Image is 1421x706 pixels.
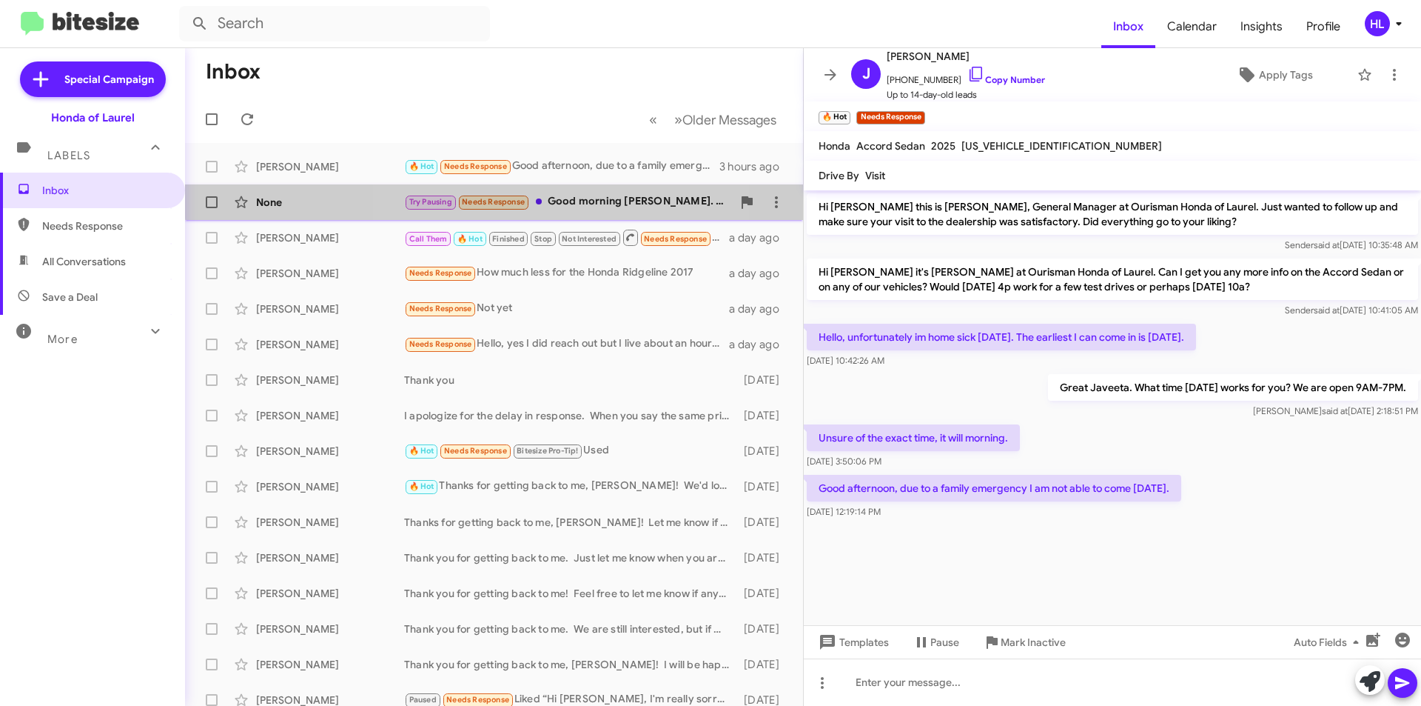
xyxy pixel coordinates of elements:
[1198,61,1350,88] button: Apply Tags
[736,657,791,672] div: [DATE]
[492,234,525,244] span: Finished
[1155,5,1229,48] a: Calendar
[807,259,1418,300] p: Hi [PERSON_NAME] it's [PERSON_NAME] at Ourisman Honda of Laurel. Can I get you any more info on t...
[409,446,434,456] span: 🔥 Hot
[404,264,729,282] div: How much less for the Honda Ridgeline 2017
[446,695,509,705] span: Needs Response
[404,515,736,530] div: Thanks for getting back to me, [PERSON_NAME]! Let me know if there is anything we can do for you,...
[42,254,126,269] span: All Conversations
[887,47,1045,65] span: [PERSON_NAME]
[736,373,791,387] div: [DATE]
[807,424,1020,451] p: Unsure of the exact time, it will morning.
[816,629,889,656] span: Templates
[736,408,791,423] div: [DATE]
[807,324,1196,350] p: Hello, unfortunately im home sick [DATE]. The earliest I can come in is [DATE].
[404,158,719,175] div: Good afternoon, due to a family emergency I am not able to come [DATE].
[1282,629,1377,656] button: Auto Fields
[887,65,1045,87] span: [PHONE_NUMBER]
[179,6,490,41] input: Search
[729,302,791,316] div: a day ago
[562,234,617,244] span: Not Interested
[404,478,736,495] div: Thanks for getting back to me, [PERSON_NAME]! We'd love to see your 2020 Honda Pilot Black Editio...
[736,550,791,565] div: [DATE]
[409,482,434,491] span: 🔥 Hot
[20,61,166,97] a: Special Campaign
[404,336,729,353] div: Hello, yes I did reach out but I live about an hour and a half away so I haven't been able to mak...
[819,169,859,182] span: Drive By
[729,337,791,352] div: a day ago
[42,219,168,233] span: Needs Response
[1101,5,1155,48] a: Inbox
[256,302,404,316] div: [PERSON_NAME]
[444,161,507,171] span: Needs Response
[961,139,1162,153] span: [US_VEHICLE_IDENTIFICATION_NUMBER]
[1294,5,1352,48] span: Profile
[206,60,261,84] h1: Inbox
[409,695,437,705] span: Paused
[736,479,791,494] div: [DATE]
[47,149,90,162] span: Labels
[64,72,154,87] span: Special Campaign
[256,622,404,636] div: [PERSON_NAME]
[256,479,404,494] div: [PERSON_NAME]
[409,339,472,349] span: Needs Response
[42,290,98,304] span: Save a Deal
[807,475,1181,502] p: Good afternoon, due to a family emergency I am not able to come [DATE].
[404,622,736,636] div: Thank you for getting back to me. We are still interested, but if we agreed on numbers, we would ...
[930,629,959,656] span: Pause
[1314,304,1340,316] span: said at
[409,234,448,244] span: Call Them
[51,110,135,125] div: Honda of Laurel
[967,74,1045,85] a: Copy Number
[862,62,870,86] span: J
[807,193,1418,235] p: Hi [PERSON_NAME] this is [PERSON_NAME], General Manager at Ourisman Honda of Laurel. Just wanted ...
[1048,374,1418,401] p: Great Javeeta. What time [DATE] works for you? We are open 9AM-7PM.
[971,629,1078,656] button: Mark Inactive
[256,515,404,530] div: [PERSON_NAME]
[641,104,785,135] nav: Page navigation example
[1294,629,1365,656] span: Auto Fields
[674,110,682,129] span: »
[1229,5,1294,48] a: Insights
[931,139,955,153] span: 2025
[256,195,404,210] div: None
[1285,304,1418,316] span: Sender [DATE] 10:41:05 AM
[404,193,732,210] div: Good morning [PERSON_NAME]. Hope all is well. I was thinking of coming in [DATE] to test drive th...
[736,515,791,530] div: [DATE]
[409,197,452,207] span: Try Pausing
[719,159,791,174] div: 3 hours ago
[807,506,881,517] span: [DATE] 12:19:14 PM
[1285,239,1418,250] span: Sender [DATE] 10:35:48 AM
[729,266,791,281] div: a day ago
[404,228,729,247] div: Inbound Call
[1365,11,1390,36] div: HL
[1259,61,1313,88] span: Apply Tags
[1001,629,1066,656] span: Mark Inactive
[534,234,552,244] span: Stop
[887,87,1045,102] span: Up to 14-day-old leads
[729,230,791,245] div: a day ago
[409,304,472,313] span: Needs Response
[682,112,776,128] span: Older Messages
[736,622,791,636] div: [DATE]
[256,230,404,245] div: [PERSON_NAME]
[807,355,884,366] span: [DATE] 10:42:26 AM
[736,444,791,459] div: [DATE]
[404,373,736,387] div: Thank you
[444,446,507,456] span: Needs Response
[856,139,925,153] span: Accord Sedan
[856,111,924,124] small: Needs Response
[901,629,971,656] button: Pause
[256,408,404,423] div: [PERSON_NAME]
[1322,405,1348,416] span: said at
[47,333,78,346] span: More
[644,234,707,244] span: Needs Response
[804,629,901,656] button: Templates
[457,234,483,244] span: 🔥 Hot
[819,111,850,124] small: 🔥 Hot
[1352,11,1405,36] button: HL
[807,456,881,467] span: [DATE] 3:50:06 PM
[865,169,885,182] span: Visit
[665,104,785,135] button: Next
